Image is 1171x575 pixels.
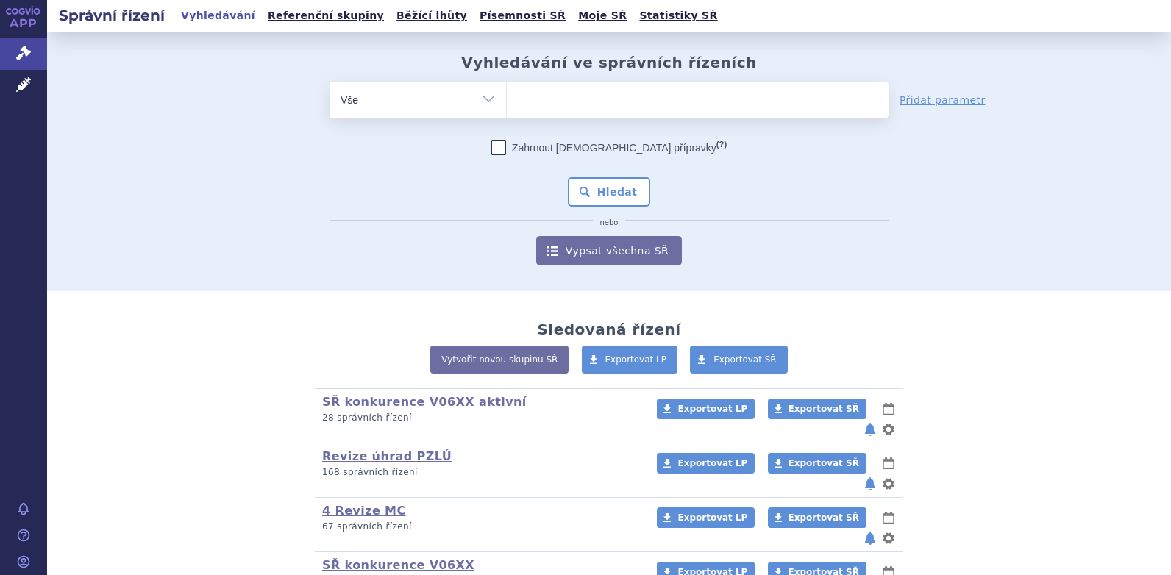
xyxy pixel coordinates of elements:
span: Exportovat SŘ [789,458,859,468]
button: nastavení [881,475,896,493]
a: Exportovat SŘ [690,346,788,374]
a: Vyhledávání [177,6,260,26]
span: Exportovat LP [677,512,747,523]
button: lhůty [881,509,896,526]
a: Statistiky SŘ [635,6,722,26]
button: lhůty [881,400,896,418]
span: Exportovat SŘ [789,512,859,523]
p: 168 správních řízení [322,466,638,479]
span: Exportovat SŘ [789,404,859,414]
a: 4 Revize MC [322,504,406,518]
a: Exportovat SŘ [768,399,866,419]
a: SŘ konkurence V06XX [322,558,474,572]
span: Exportovat LP [677,404,747,414]
a: Exportovat SŘ [768,507,866,528]
span: Exportovat LP [605,354,667,365]
a: Přidat parametr [900,93,986,107]
button: nastavení [881,421,896,438]
button: nastavení [881,529,896,547]
a: Písemnosti SŘ [475,6,570,26]
label: Zahrnout [DEMOGRAPHIC_DATA] přípravky [491,140,727,155]
span: Exportovat LP [677,458,747,468]
span: Exportovat SŘ [713,354,777,365]
p: 67 správních řízení [322,521,638,533]
a: Exportovat LP [657,399,755,419]
a: Exportovat LP [657,453,755,474]
a: Vytvořit novou skupinu SŘ [430,346,569,374]
h2: Sledovaná řízení [537,321,680,338]
a: Exportovat LP [657,507,755,528]
button: notifikace [863,421,878,438]
p: 28 správních řízení [322,412,638,424]
button: notifikace [863,475,878,493]
abbr: (?) [716,140,727,149]
a: Referenční skupiny [263,6,388,26]
a: Běžící lhůty [392,6,471,26]
a: Moje SŘ [574,6,631,26]
a: SŘ konkurence V06XX aktivní [322,395,527,409]
a: Exportovat SŘ [768,453,866,474]
button: notifikace [863,529,878,547]
button: Hledat [568,177,651,207]
h2: Vyhledávání ve správních řízeních [461,54,757,71]
h2: Správní řízení [47,5,177,26]
i: nebo [593,218,626,227]
a: Revize úhrad PZLÚ [322,449,452,463]
a: Vypsat všechna SŘ [536,236,682,265]
a: Exportovat LP [582,346,678,374]
button: lhůty [881,454,896,472]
